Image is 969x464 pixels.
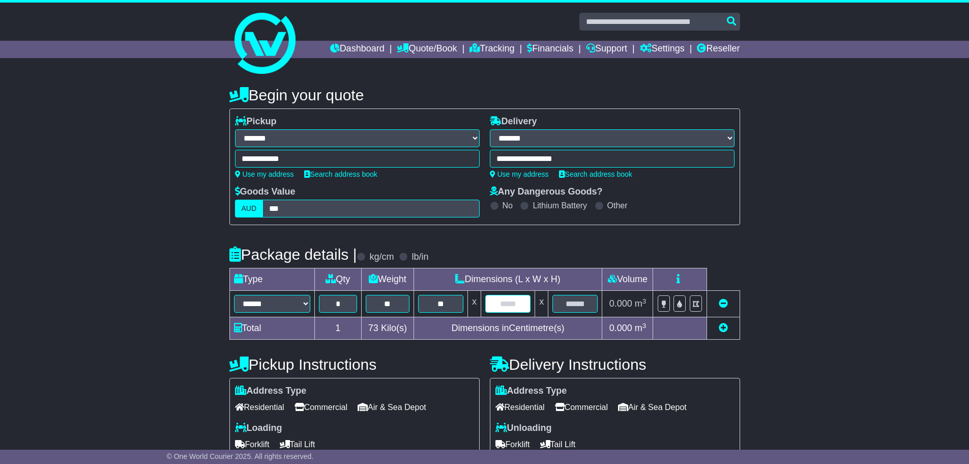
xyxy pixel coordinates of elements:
[235,116,277,127] label: Pickup
[414,317,602,340] td: Dimensions in Centimetre(s)
[467,291,481,317] td: x
[586,41,627,58] a: Support
[167,452,314,460] span: © One World Courier 2025. All rights reserved.
[533,201,587,210] label: Lithium Battery
[609,323,632,333] span: 0.000
[229,317,314,340] td: Total
[635,323,647,333] span: m
[414,268,602,291] td: Dimensions (L x W x H)
[235,386,307,397] label: Address Type
[362,268,414,291] td: Weight
[330,41,385,58] a: Dashboard
[490,356,740,373] h4: Delivery Instructions
[490,170,549,178] a: Use my address
[697,41,740,58] a: Reseller
[635,298,647,309] span: m
[280,436,315,452] span: Tail Lift
[640,41,685,58] a: Settings
[362,317,414,340] td: Kilo(s)
[397,41,457,58] a: Quote/Book
[535,291,548,317] td: x
[235,170,294,178] a: Use my address
[618,399,687,415] span: Air & Sea Depot
[642,322,647,330] sup: 3
[527,41,573,58] a: Financials
[642,297,647,305] sup: 3
[235,186,296,198] label: Goods Value
[235,436,270,452] span: Forklift
[469,41,514,58] a: Tracking
[304,170,377,178] a: Search address book
[540,436,576,452] span: Tail Lift
[412,252,428,263] label: lb/in
[295,399,347,415] span: Commercial
[368,323,378,333] span: 73
[495,386,567,397] label: Address Type
[235,423,282,434] label: Loading
[314,268,362,291] td: Qty
[314,317,362,340] td: 1
[503,201,513,210] label: No
[229,268,314,291] td: Type
[369,252,394,263] label: kg/cm
[555,399,608,415] span: Commercial
[229,356,480,373] h4: Pickup Instructions
[609,298,632,309] span: 0.000
[495,436,530,452] span: Forklift
[495,423,552,434] label: Unloading
[229,246,357,263] h4: Package details |
[602,268,653,291] td: Volume
[490,186,603,198] label: Any Dangerous Goods?
[490,116,537,127] label: Delivery
[235,200,263,217] label: AUD
[719,323,728,333] a: Add new item
[358,399,426,415] span: Air & Sea Depot
[495,399,545,415] span: Residential
[229,87,740,103] h4: Begin your quote
[719,298,728,309] a: Remove this item
[607,201,628,210] label: Other
[235,399,284,415] span: Residential
[559,170,632,178] a: Search address book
